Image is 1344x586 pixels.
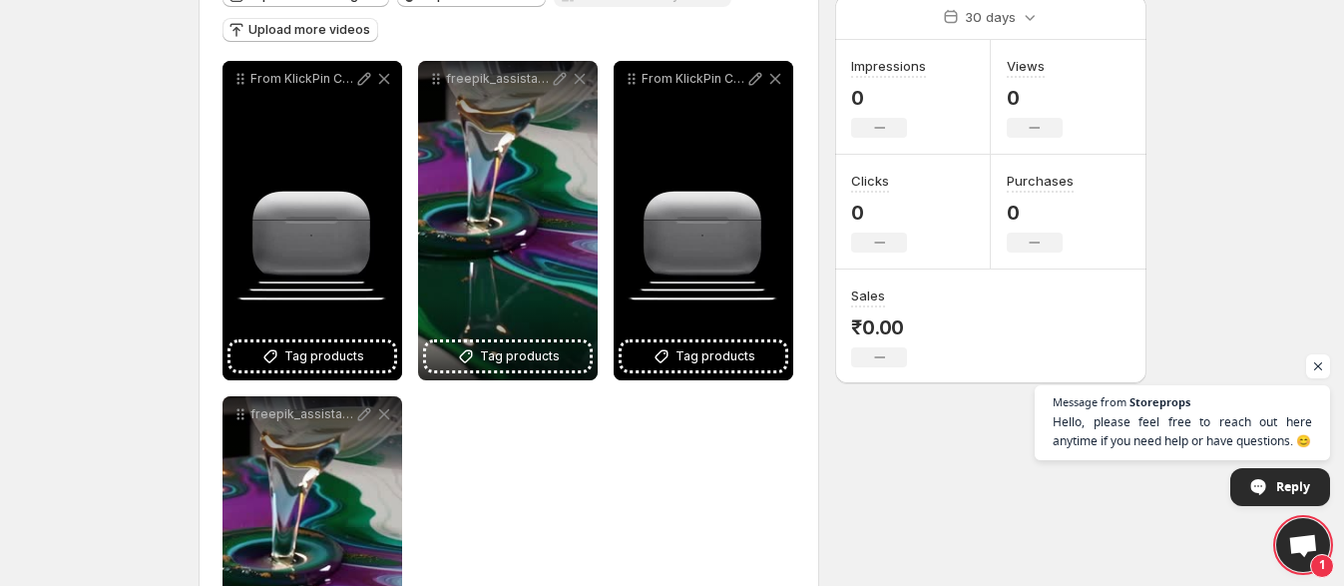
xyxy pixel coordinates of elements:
p: 0 [1007,86,1063,110]
p: 30 days [965,7,1016,27]
div: From KlickPin CF Hoco India on Instagram hoco Your destination of premium mobile accessories Visi... [223,61,402,380]
div: Open chat [1276,518,1330,572]
p: From KlickPin CF Hoco India on Instagram hoco Your destination of premium mobile accessories Visi... [642,71,745,87]
span: 1 [1310,554,1334,578]
p: From KlickPin CF Hoco India on Instagram hoco Your destination of premium mobile accessories Visi... [250,71,354,87]
div: From KlickPin CF Hoco India on Instagram hoco Your destination of premium mobile accessories Visi... [614,61,793,380]
span: Tag products [284,346,364,366]
div: freepik_assistant_1757653069707Tag products [418,61,598,380]
p: freepik_assistant_1757653069707 [446,71,550,87]
button: Tag products [426,342,590,370]
h3: Clicks [851,171,889,191]
span: Tag products [675,346,755,366]
p: 0 [1007,201,1074,225]
p: 0 [851,86,926,110]
span: Reply [1276,469,1310,504]
span: Tag products [480,346,560,366]
button: Tag products [230,342,394,370]
h3: Impressions [851,56,926,76]
h3: Purchases [1007,171,1074,191]
span: Storeprops [1129,396,1190,407]
button: Tag products [622,342,785,370]
p: 0 [851,201,907,225]
p: ₹0.00 [851,315,907,339]
button: Upload more videos [223,18,378,42]
h3: Sales [851,286,885,305]
h3: Views [1007,56,1045,76]
span: Upload more videos [248,22,370,38]
span: Message from [1053,396,1126,407]
span: Hello, please feel free to reach out here anytime if you need help or have questions. 😊 [1053,412,1312,450]
p: freepik_assistant_1757653069707 [250,406,354,422]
